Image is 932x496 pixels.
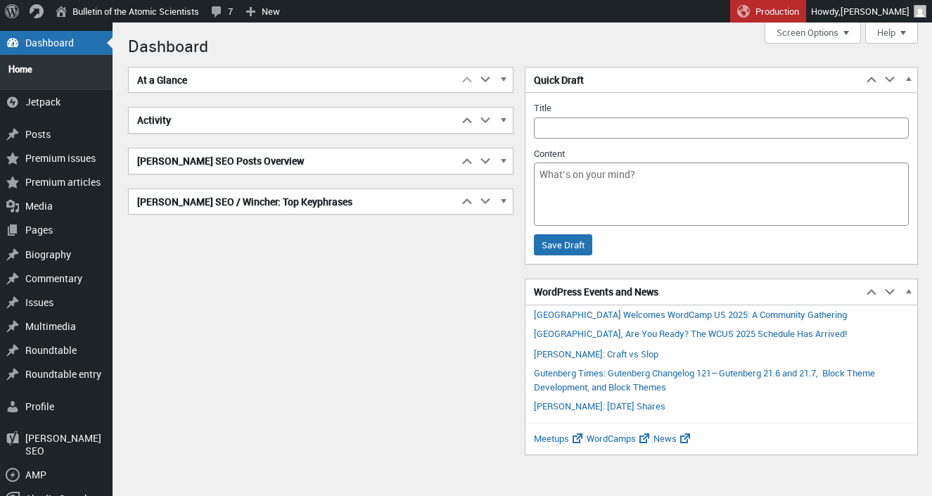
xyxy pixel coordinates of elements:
[841,5,909,18] span: [PERSON_NAME]
[534,73,584,87] span: Quick Draft
[525,423,917,454] p: | |
[129,189,458,215] h2: [PERSON_NAME] SEO / Wincher: Top Keyphrases
[129,68,458,93] h2: At a Glance
[534,432,585,445] a: Meetups
[534,234,592,255] input: Save Draft
[129,148,458,174] h2: [PERSON_NAME] SEO Posts Overview
[534,367,875,393] a: Gutenberg Times: Gutenberg Changelog 121—Gutenberg 21.6 and 21.7, Block Theme Development, and Bl...
[765,23,861,44] button: Screen Options
[129,108,458,133] h2: Activity
[534,400,665,412] a: [PERSON_NAME]: [DATE] Shares
[653,432,692,445] a: News
[587,432,651,445] a: WordCamps
[534,147,565,160] label: Content
[534,308,847,321] a: [GEOGRAPHIC_DATA] Welcomes WordCamp US 2025: A Community Gathering
[525,279,862,305] h2: WordPress Events and News
[534,348,658,360] a: [PERSON_NAME]: Craft vs Slop
[865,23,918,44] button: Help
[534,327,847,340] a: [GEOGRAPHIC_DATA], Are You Ready? The WCUS 2025 Schedule Has Arrived!
[534,101,551,114] label: Title
[128,30,918,60] h1: Dashboard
